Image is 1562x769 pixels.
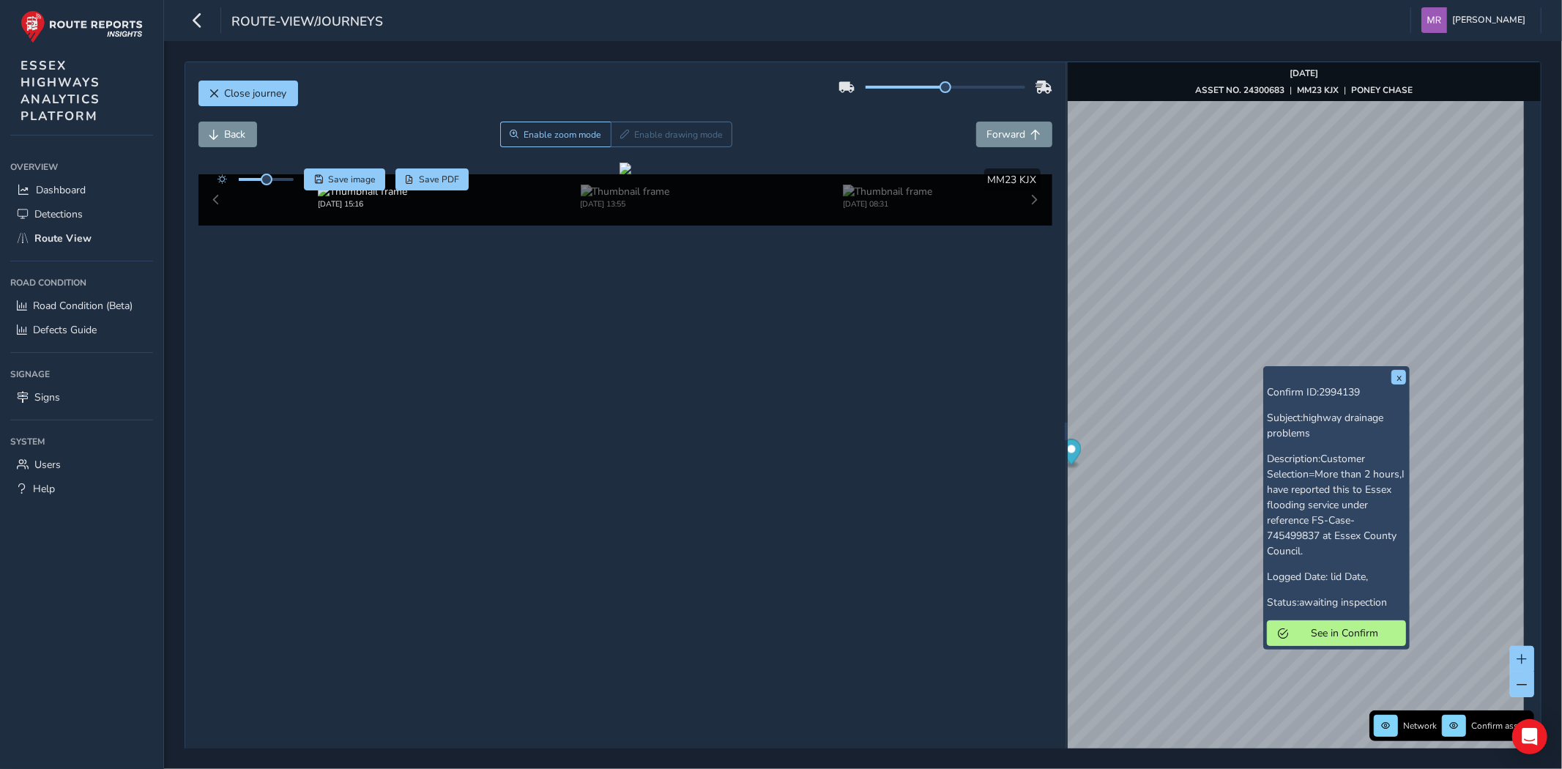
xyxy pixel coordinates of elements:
span: Enable zoom mode [524,129,601,141]
a: Defects Guide [10,318,153,342]
span: Confirm assets [1471,720,1530,732]
strong: MM23 KJX [1298,84,1339,96]
img: diamond-layout [1421,7,1447,33]
button: Zoom [500,122,611,147]
button: PDF [395,168,469,190]
button: Save [304,168,385,190]
span: Customer Selection=More than 2 hours,I have reported this to Essex flooding service under referen... [1267,452,1405,558]
a: Dashboard [10,178,153,202]
img: Thumbnail frame [843,185,932,198]
button: x [1391,370,1406,384]
span: Users [34,458,61,472]
div: System [10,431,153,453]
button: Back [198,122,257,147]
span: 2994139 [1319,385,1360,399]
span: Road Condition (Beta) [33,299,133,313]
img: rr logo [21,10,143,43]
span: Save PDF [419,174,459,185]
div: [DATE] 15:16 [318,198,407,209]
a: Users [10,453,153,477]
strong: PONEY CHASE [1352,84,1413,96]
img: Thumbnail frame [581,185,670,198]
span: Route View [34,231,92,245]
div: Map marker [1062,439,1082,469]
span: Forward [987,127,1026,141]
a: Help [10,477,153,501]
button: See in Confirm [1267,620,1406,646]
span: Close journey [225,86,287,100]
div: Overview [10,156,153,178]
span: Back [225,127,246,141]
span: See in Confirm [1293,626,1395,640]
span: ESSEX HIGHWAYS ANALYTICS PLATFORM [21,57,100,125]
strong: ASSET NO. 24300683 [1196,84,1285,96]
a: Route View [10,226,153,250]
span: Network [1403,720,1437,732]
a: Detections [10,202,153,226]
span: route-view/journeys [231,12,383,33]
p: Subject: [1267,410,1406,441]
span: Dashboard [36,183,86,197]
span: Signs [34,390,60,404]
button: [PERSON_NAME] [1421,7,1531,33]
p: Logged Date: [1267,569,1406,584]
div: Open Intercom Messenger [1512,719,1547,754]
div: [DATE] 13:55 [581,198,670,209]
span: lid Date, [1331,570,1368,584]
span: Help [33,482,55,496]
div: | | [1196,84,1413,96]
strong: [DATE] [1290,67,1319,79]
span: highway drainage problems [1267,411,1383,440]
p: Status: [1267,595,1406,610]
img: Thumbnail frame [318,185,407,198]
span: MM23 KJX [988,173,1037,187]
span: Save image [328,174,376,185]
div: Road Condition [10,272,153,294]
div: Signage [10,363,153,385]
div: [DATE] 08:31 [843,198,932,209]
span: awaiting inspection [1299,595,1387,609]
p: Confirm ID: [1267,384,1406,400]
button: Forward [976,122,1052,147]
span: Defects Guide [33,323,97,337]
p: Description: [1267,451,1406,559]
button: Close journey [198,81,298,106]
a: Road Condition (Beta) [10,294,153,318]
span: Detections [34,207,83,221]
a: Signs [10,385,153,409]
span: [PERSON_NAME] [1452,7,1525,33]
